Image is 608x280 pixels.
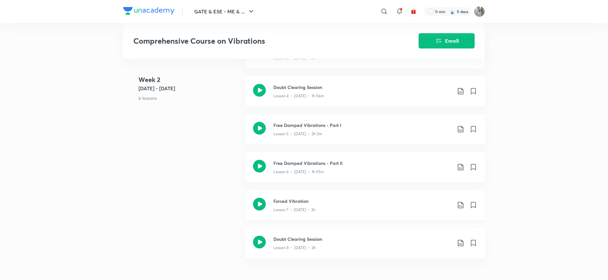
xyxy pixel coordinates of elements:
[138,95,240,101] p: 6 lessons
[245,76,485,114] a: Doubt Clearing SessionLesson 4 • [DATE] • 1h 56m
[273,160,452,166] h3: Free Damped Vibrations - Part II
[245,228,485,266] a: Doubt Clearing SessionLesson 8 • [DATE] • 2h
[133,36,383,46] h3: Comprehensive Course on Vibrations
[138,85,240,92] h5: [DATE] - [DATE]
[123,7,174,15] img: Company Logo
[123,7,174,16] a: Company Logo
[245,114,485,152] a: Free Damped Vibrations - Part ILesson 5 • [DATE] • 2h 2m
[419,33,475,48] button: Enroll
[245,190,485,228] a: Forced VibrationLesson 7 • [DATE] • 2h
[408,6,419,17] button: avatar
[273,236,452,242] h3: Doubt Clearing Session
[138,75,240,85] h4: Week 2
[190,5,259,18] button: GATE & ESE - ME & ...
[273,84,452,91] h3: Doubt Clearing Session
[273,198,452,204] h3: Forced Vibration
[273,131,322,137] p: Lesson 5 • [DATE] • 2h 2m
[449,8,456,15] img: streak
[474,6,485,17] img: Koushik Dhenki
[273,169,324,175] p: Lesson 6 • [DATE] • 1h 55m
[273,245,316,251] p: Lesson 8 • [DATE] • 2h
[245,152,485,190] a: Free Damped Vibrations - Part IILesson 6 • [DATE] • 1h 55m
[411,9,416,14] img: avatar
[273,93,324,99] p: Lesson 4 • [DATE] • 1h 56m
[273,207,315,213] p: Lesson 7 • [DATE] • 2h
[273,122,452,129] h3: Free Damped Vibrations - Part I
